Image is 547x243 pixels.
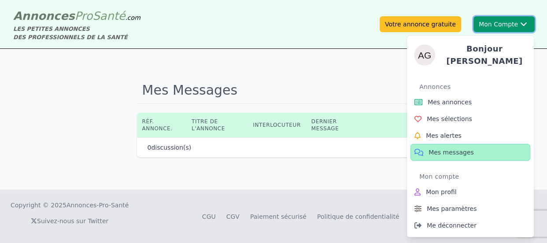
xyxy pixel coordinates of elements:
[410,184,530,200] a: Mon profil
[306,113,361,137] th: Dernier message
[410,127,530,144] a: Mes alertes
[426,131,462,140] span: Mes alertes
[428,98,472,107] span: Mes annonces
[137,113,187,137] th: Réf. annonce.
[31,217,108,225] a: Suivez-nous sur Twitter
[13,9,140,22] a: AnnoncesProSanté.com
[148,144,152,151] span: 0
[410,110,530,127] a: Mes sélections
[426,188,457,196] span: Mon profil
[92,9,125,22] span: Santé
[427,221,477,230] span: Me déconnecter
[67,201,129,210] a: Annonces-Pro-Santé
[414,44,435,66] img: andrea
[429,148,474,157] span: Mes messages
[248,113,306,137] th: Interlocuteur
[473,16,535,32] button: Mon CompteandreaBonjour [PERSON_NAME]AnnoncesMes annoncesMes sélectionsMes alertesMes messagesMon...
[13,25,140,41] div: LES PETITES ANNONCES DES PROFESSIONNELS DE LA SANTÉ
[250,213,307,220] a: Paiement sécurisé
[226,213,240,220] a: CGV
[11,201,129,210] div: Copyright © 2025
[186,113,248,137] th: Titre de l'annonce
[148,143,192,152] p: discussion(s)
[202,213,216,220] a: CGU
[125,14,140,21] span: .com
[410,144,530,161] a: Mes messages
[75,9,93,22] span: Pro
[137,77,410,104] h1: Mes Messages
[410,200,530,217] a: Mes paramètres
[410,94,530,110] a: Mes annonces
[427,114,472,123] span: Mes sélections
[317,213,399,220] a: Politique de confidentialité
[419,169,530,184] div: Mon compte
[410,217,530,234] a: Me déconnecter
[380,16,461,32] a: Votre annonce gratuite
[13,9,75,22] span: Annonces
[442,43,527,67] h4: Bonjour [PERSON_NAME]
[419,80,530,94] div: Annonces
[427,204,477,213] span: Mes paramètres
